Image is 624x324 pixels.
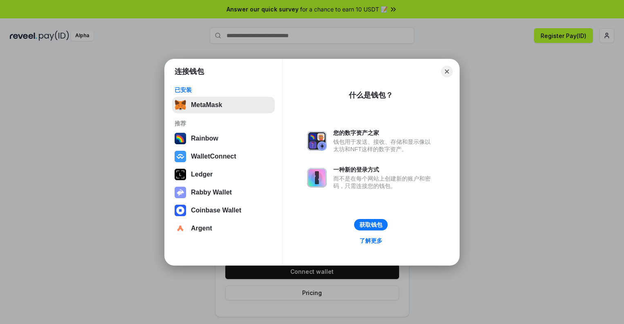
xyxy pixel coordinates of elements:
img: svg+xml,%3Csvg%20fill%3D%22none%22%20height%3D%2233%22%20viewBox%3D%220%200%2035%2033%22%20width%... [175,99,186,111]
div: Argent [191,225,212,232]
div: WalletConnect [191,153,236,160]
button: Argent [172,220,275,237]
div: 获取钱包 [359,221,382,228]
div: 而不是在每个网站上创建新的账户和密码，只需连接您的钱包。 [333,175,435,190]
img: svg+xml,%3Csvg%20width%3D%2228%22%20height%3D%2228%22%20viewBox%3D%220%200%2028%2028%22%20fill%3D... [175,151,186,162]
button: Close [441,66,453,77]
a: 了解更多 [355,235,387,246]
img: svg+xml,%3Csvg%20width%3D%2228%22%20height%3D%2228%22%20viewBox%3D%220%200%2028%2028%22%20fill%3D... [175,205,186,216]
button: Rabby Wallet [172,184,275,201]
img: svg+xml,%3Csvg%20xmlns%3D%22http%3A%2F%2Fwww.w3.org%2F2000%2Fsvg%22%20width%3D%2228%22%20height%3... [175,169,186,180]
button: Coinbase Wallet [172,202,275,219]
div: 一种新的登录方式 [333,166,435,173]
button: MetaMask [172,97,275,113]
div: Rainbow [191,135,218,142]
h1: 连接钱包 [175,67,204,76]
img: svg+xml,%3Csvg%20xmlns%3D%22http%3A%2F%2Fwww.w3.org%2F2000%2Fsvg%22%20fill%3D%22none%22%20viewBox... [307,168,327,188]
img: svg+xml,%3Csvg%20width%3D%22120%22%20height%3D%22120%22%20viewBox%3D%220%200%20120%20120%22%20fil... [175,133,186,144]
button: Ledger [172,166,275,183]
button: WalletConnect [172,148,275,165]
button: Rainbow [172,130,275,147]
img: svg+xml,%3Csvg%20width%3D%2228%22%20height%3D%2228%22%20viewBox%3D%220%200%2028%2028%22%20fill%3D... [175,223,186,234]
div: Ledger [191,171,213,178]
div: Rabby Wallet [191,189,232,196]
div: 了解更多 [359,237,382,244]
div: 推荐 [175,120,272,127]
img: svg+xml,%3Csvg%20xmlns%3D%22http%3A%2F%2Fwww.w3.org%2F2000%2Fsvg%22%20fill%3D%22none%22%20viewBox... [307,131,327,151]
div: 什么是钱包？ [349,90,393,100]
img: svg+xml,%3Csvg%20xmlns%3D%22http%3A%2F%2Fwww.w3.org%2F2000%2Fsvg%22%20fill%3D%22none%22%20viewBox... [175,187,186,198]
div: Coinbase Wallet [191,207,241,214]
div: 您的数字资产之家 [333,129,435,136]
div: 钱包用于发送、接收、存储和显示像以太坊和NFT这样的数字资产。 [333,138,435,153]
div: MetaMask [191,101,222,109]
div: 已安装 [175,86,272,94]
button: 获取钱包 [354,219,388,230]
